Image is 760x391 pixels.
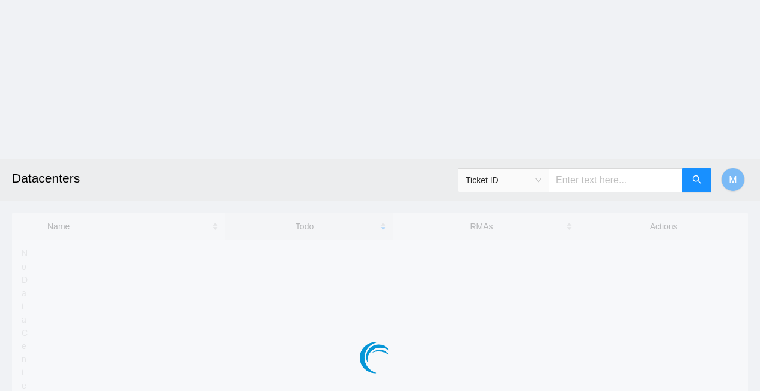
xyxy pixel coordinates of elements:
span: search [692,175,702,186]
h2: Datacenters [12,159,527,198]
span: Ticket ID [466,171,541,189]
span: M [729,172,737,187]
button: search [682,168,711,192]
input: Enter text here... [549,168,683,192]
button: M [721,168,745,192]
